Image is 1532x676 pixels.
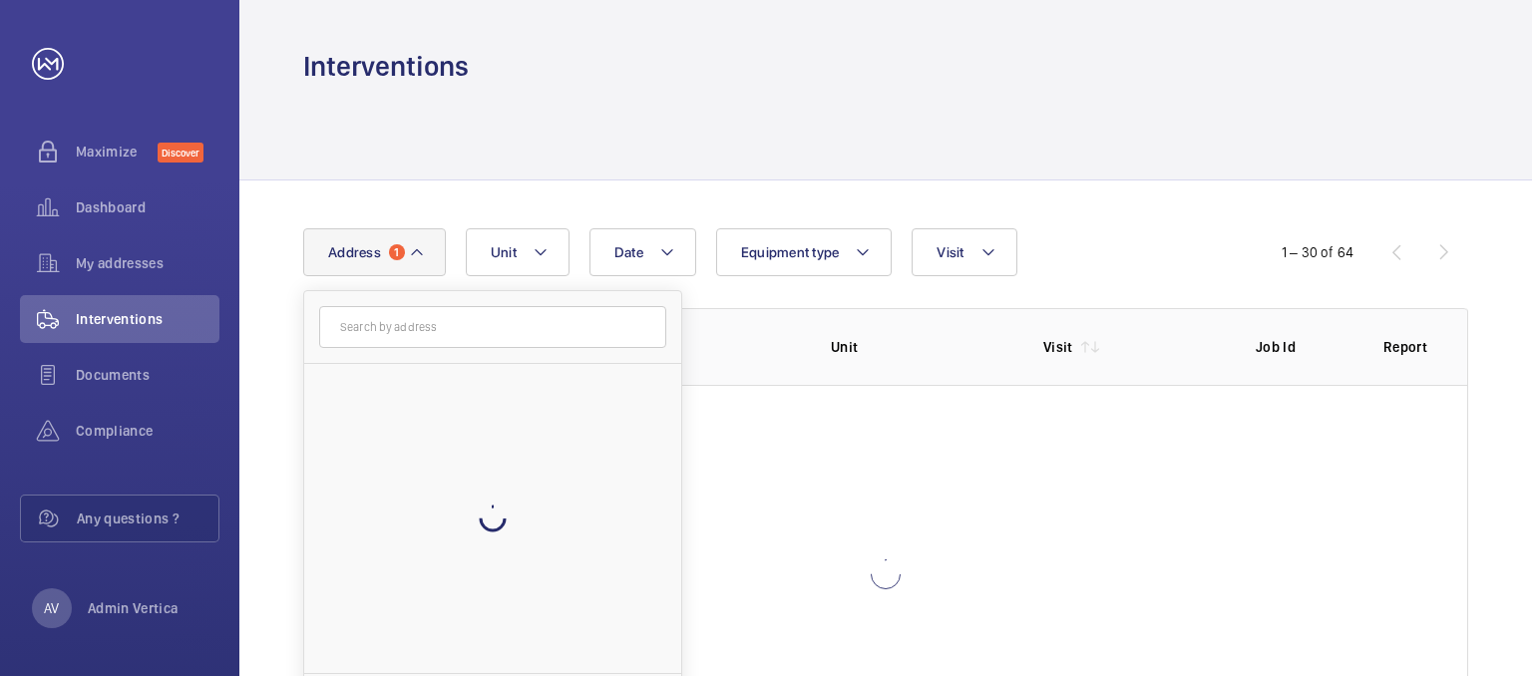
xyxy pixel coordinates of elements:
input: Search by address [319,306,666,348]
span: Interventions [76,309,219,329]
button: Visit [912,228,1016,276]
span: Address [328,244,381,260]
p: Unit [831,337,1011,357]
span: Compliance [76,421,219,441]
h1: Interventions [303,48,469,85]
p: Job Id [1256,337,1351,357]
p: Admin Vertica [88,598,179,618]
span: Dashboard [76,197,219,217]
p: Visit [1043,337,1073,357]
span: Date [614,244,643,260]
span: Maximize [76,142,158,162]
span: Discover [158,143,203,163]
div: 1 – 30 of 64 [1282,242,1353,262]
span: 1 [389,244,405,260]
p: AV [44,598,59,618]
p: Address [618,337,799,357]
span: Equipment type [741,244,840,260]
span: Visit [937,244,963,260]
span: Any questions ? [77,508,218,528]
button: Date [589,228,696,276]
button: Equipment type [716,228,893,276]
button: Unit [466,228,570,276]
button: Address1 [303,228,446,276]
p: Report [1383,337,1427,357]
span: Unit [491,244,517,260]
span: Documents [76,365,219,385]
span: My addresses [76,253,219,273]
